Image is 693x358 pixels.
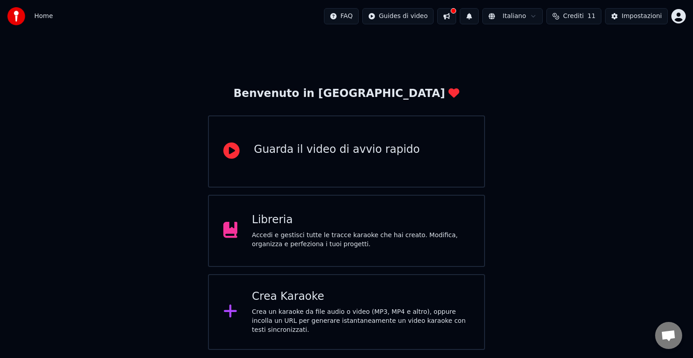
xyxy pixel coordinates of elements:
button: Impostazioni [605,8,668,24]
button: FAQ [324,8,359,24]
div: Benvenuto in [GEOGRAPHIC_DATA] [234,87,460,101]
a: Aprire la chat [655,322,682,349]
span: 11 [587,12,596,21]
div: Libreria [252,213,470,227]
button: Guides di video [362,8,434,24]
div: Guarda il video di avvio rapido [254,142,420,157]
span: Crediti [563,12,584,21]
div: Crea un karaoke da file audio o video (MP3, MP4 e altro), oppure incolla un URL per generare ista... [252,308,470,335]
div: Crea Karaoke [252,289,470,304]
nav: breadcrumb [34,12,53,21]
button: Crediti11 [546,8,601,24]
div: Accedi e gestisci tutte le tracce karaoke che hai creato. Modifica, organizza e perfeziona i tuoi... [252,231,470,249]
img: youka [7,7,25,25]
span: Home [34,12,53,21]
div: Impostazioni [622,12,662,21]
